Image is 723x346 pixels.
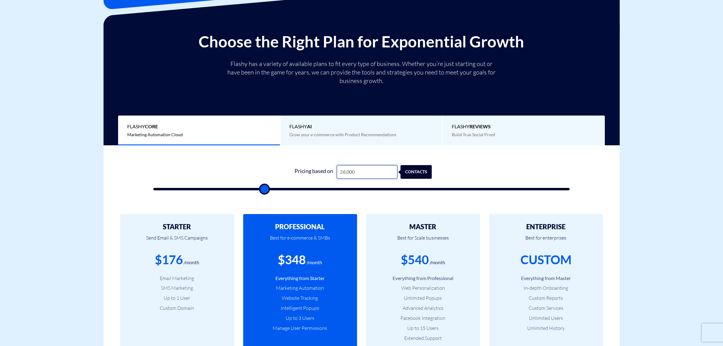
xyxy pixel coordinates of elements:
[225,60,498,85] p: Flashy has a variety of available plans to fit every type of business. Whether you’re just starti...
[252,230,348,251] p: Best for e-commerce & SMBs
[129,230,225,251] p: Send Email & SMS Campaigns
[108,33,615,50] h2: Choose the Right Plan for Exponential Growth
[278,251,306,268] div: $348
[375,230,471,251] p: Best for Scale businesses
[252,315,348,322] li: Up to 3 Users
[375,285,471,292] li: Web Personalization
[406,165,437,179] div: contacts
[498,325,594,332] li: Unlimited History
[127,123,271,130] span: Flashy
[452,132,495,137] span: Build True Social Proof
[129,275,225,282] li: Email Marketing
[184,259,199,266] div: /month
[145,123,158,129] b: Core
[498,230,594,251] p: Best for enterprises
[375,315,471,322] li: Facebook Integration
[375,325,471,332] li: Up to 15 Users
[252,223,348,230] h2: PROFESSIONAL
[307,123,312,129] b: AI
[430,259,445,266] div: /month
[291,165,337,179] div: Pricing based on
[498,223,594,230] h2: ENTERPRISE
[290,132,397,137] span: Grow your e-commerce with Product Recommendations
[375,305,471,312] li: Advanced Analytics
[252,275,348,282] li: Everything from Starter
[375,335,471,342] li: Extended Support
[252,305,348,312] li: Intelligent Popups
[252,285,348,292] li: Marketing Automation
[375,275,471,282] li: Everything from Professional
[498,315,594,322] li: Unlimited Users
[498,285,594,292] li: In-depth Onboarding
[129,305,225,312] li: Custom Domain
[129,223,225,230] h2: STARTER
[252,295,348,302] li: Website Tracking
[127,132,183,137] span: Marketing Automation Cloud
[129,295,225,302] li: Up to 1 User
[375,295,471,302] li: Unlimited Popups
[469,123,491,129] b: REVIEWS
[498,305,594,312] li: Custom Services
[498,275,594,282] li: Everything from Master
[498,295,594,302] li: Custom Reports
[401,251,429,268] div: $540
[307,259,322,266] div: /month
[155,251,183,268] div: $176
[452,123,596,130] span: Flashy
[520,251,571,268] div: CUSTOM
[290,123,433,130] span: Flashy
[129,285,225,292] li: SMS Marketing
[252,325,348,332] li: Manage User Permissions
[375,223,471,230] h2: MASTER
